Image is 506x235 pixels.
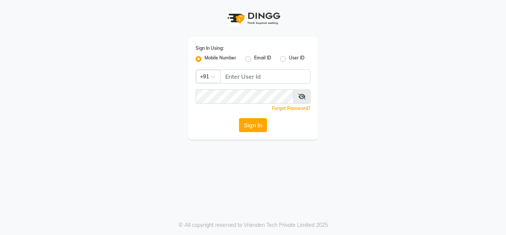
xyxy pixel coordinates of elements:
input: Username [220,69,310,84]
a: Forgot Password? [272,105,310,111]
label: Mobile Number [204,55,236,63]
label: Sign In Using: [196,45,224,52]
button: Sign In [239,118,267,132]
label: User ID [289,55,304,63]
label: Email ID [254,55,271,63]
img: logo1.svg [223,7,283,29]
input: Username [196,89,294,104]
